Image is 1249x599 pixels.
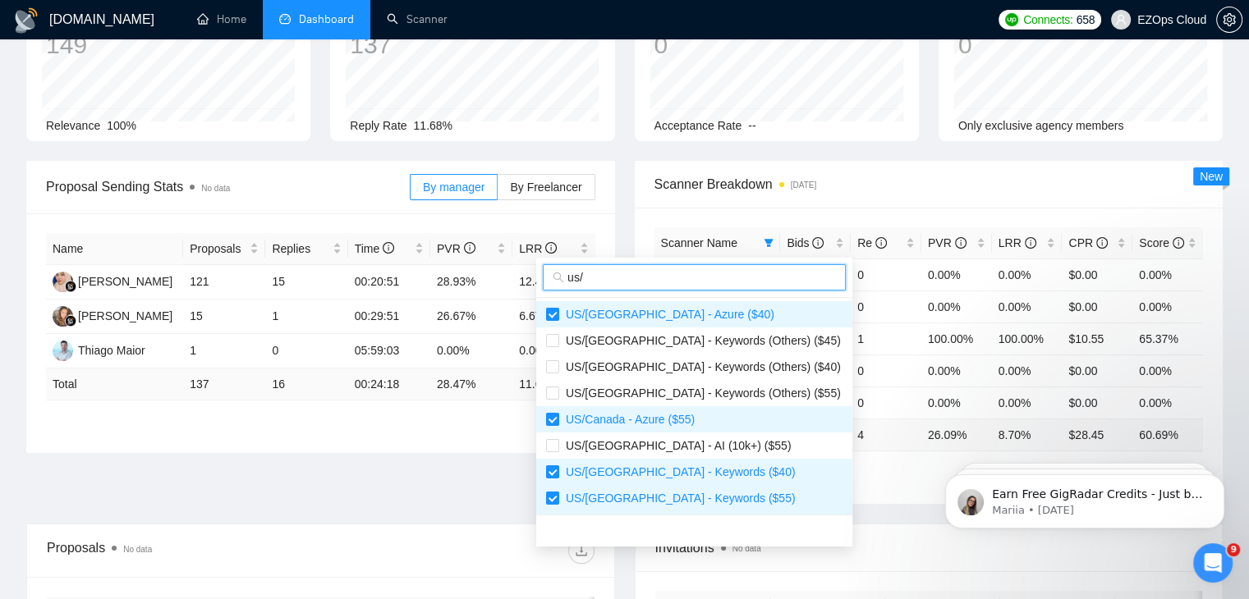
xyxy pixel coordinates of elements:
td: 12.40% [512,265,595,299]
span: Scanner Breakdown [654,174,1204,194]
a: TMThiago Maior [53,343,145,356]
td: 0 [851,386,921,418]
span: info-circle [464,242,475,254]
td: 65.37% [1132,322,1203,354]
td: 11.68 % [512,368,595,400]
td: 28.93% [430,265,512,299]
td: 121 [183,265,265,299]
span: user [1115,14,1127,25]
span: Reply Rate [350,119,406,132]
span: Re [857,236,887,249]
td: 05:59:03 [348,334,430,368]
td: 100.00% [992,322,1063,354]
span: US/[GEOGRAPHIC_DATA] - Keywords (Others) ($40) [559,360,841,373]
span: Bids [787,236,824,249]
td: 0.00% [921,354,992,386]
td: 0.00% [992,386,1063,418]
span: info-circle [875,237,887,249]
iframe: Intercom notifications message [921,440,1249,555]
span: info-circle [955,237,967,249]
td: $10.55 [1062,322,1132,354]
time: [DATE] [791,181,816,190]
span: US/Canada - Azure ($55) [559,413,695,426]
span: download [569,544,594,557]
td: 0.00% [430,334,512,368]
td: 28.47 % [430,368,512,400]
span: info-circle [545,242,557,254]
td: 15 [265,265,347,299]
td: 00:29:51 [348,299,430,334]
span: dashboard [279,13,291,25]
span: Proposal Sending Stats [46,176,410,197]
td: $0.00 [1062,386,1132,418]
span: Relevance [46,119,100,132]
button: download [568,537,595,564]
a: NK[PERSON_NAME] [53,309,172,322]
div: [PERSON_NAME] [78,272,172,290]
span: US/[GEOGRAPHIC_DATA] - Keywords ($55) [559,492,796,505]
img: AJ [53,272,73,292]
td: $0.00 [1062,258,1132,290]
span: LRR [999,236,1036,249]
span: By Freelancer [510,181,581,194]
td: 0 [851,354,921,386]
img: upwork-logo.png [1005,13,1018,26]
td: 1 [183,334,265,368]
td: 00:20:51 [348,265,430,299]
td: 0.00% [921,258,992,290]
span: Proposals [190,240,246,258]
span: 658 [1076,11,1094,29]
span: New [1200,170,1223,183]
iframe: Intercom live chat [1193,543,1233,583]
td: 0 [851,290,921,322]
td: 26.67% [430,299,512,334]
td: 0.00% [992,354,1063,386]
a: searchScanner [387,12,448,26]
span: US/[GEOGRAPHIC_DATA] - Keywords (Others) ($55) [559,386,841,400]
td: 0.00% [1132,386,1203,418]
td: 0.00% [1132,290,1203,322]
td: 26.09 % [921,418,992,450]
button: setting [1216,7,1242,33]
span: PVR [437,242,475,255]
span: 11.68% [414,119,452,132]
td: 1 [851,322,921,354]
span: LRR [519,242,557,255]
span: CPR [1068,236,1107,249]
td: 0.00% [1132,354,1203,386]
td: $0.00 [1062,354,1132,386]
span: filter [760,231,777,255]
td: 0.00% [512,334,595,368]
span: By manager [423,181,484,194]
td: 15 [183,299,265,334]
th: Replies [265,233,347,265]
th: Name [46,233,183,265]
span: Replies [272,240,328,258]
td: 0.00% [1132,258,1203,290]
td: $0.00 [1062,290,1132,322]
span: US/[GEOGRAPHIC_DATA] - Azure ($40) [559,308,774,321]
span: US/[GEOGRAPHIC_DATA] - AI (10k+) ($55) [559,439,792,452]
span: filter [764,238,774,248]
img: gigradar-bm.png [65,315,76,327]
td: 00:24:18 [348,368,430,400]
td: 0 [851,258,921,290]
div: Proposals [47,537,320,564]
td: $ 28.45 [1062,418,1132,450]
span: info-circle [812,237,824,249]
td: 100.00% [921,322,992,354]
span: search [553,272,564,283]
td: 16 [265,368,347,400]
div: [PERSON_NAME] [78,307,172,325]
div: Thiago Maior [78,341,145,359]
td: 0.00% [992,290,1063,322]
td: 6.67% [512,299,595,334]
span: US/[GEOGRAPHIC_DATA] - Keywords (Others) ($45) [559,334,841,347]
span: 9 [1227,543,1240,556]
img: logo [13,7,39,34]
th: Proposals [183,233,265,265]
td: 137 [183,368,265,400]
span: Dashboard [299,12,354,26]
span: setting [1217,13,1242,26]
td: 8.70 % [992,418,1063,450]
